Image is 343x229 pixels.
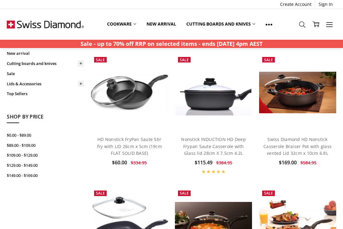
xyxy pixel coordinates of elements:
[175,54,252,131] a: Nonstick INDUCTION HD Deep Frypan Saute Casserole with Glass lid 28cm X 7.5cm 4.2L
[97,136,162,156] a: HD Nonstick FryPan Saute Stir fry with LID 26cm x 5cm (19cm FLAT SOLID BASE)
[141,17,181,31] a: New arrival
[7,58,84,69] a: Cutting boards and knives
[7,89,84,99] a: Top Sellers
[195,159,213,166] span: $115.49
[7,140,84,151] a: $89.00 - $109.00
[181,136,246,156] a: Nonstick INDUCTION HD Deep Frypan Saute Casserole with Glass lid 28cm X 7.5cm 4.2L
[7,171,84,181] a: $149.00 - $169.00
[264,57,273,62] span: Sale
[7,69,84,79] a: Sale
[7,79,84,89] a: Lids & Accessories
[96,191,105,196] span: Sale
[279,159,297,166] span: $169.00
[7,160,84,171] a: $129.00 - $149.00
[7,130,84,140] a: $0.00 - $89.00
[175,69,252,115] img: Nonstick INDUCTION HD Deep Frypan Saute Casserole with Glass lid 28cm X 7.5cm 4.2L
[91,54,168,131] a: HD Nonstick FryPan Saute Stir fry with LID 26cm x 5cm (19cm FLAT SOLID BASE)
[216,160,232,166] span: $384.95
[112,159,127,166] span: $60.00
[7,113,84,123] h5: Shop By Price
[131,160,147,166] span: $334.95
[7,48,84,58] a: New arrival
[264,191,273,196] span: Sale
[7,150,84,160] a: $109.00 - $129.00
[259,54,336,131] a: Swiss Diamond HD Nonstick Casserole Braiser Pot with glass vented Lid 32cm x 10cm 6.8L
[180,191,189,196] span: Sale
[102,17,141,31] a: Cookware
[259,72,336,113] img: Swiss Diamond HD Nonstick Casserole Braiser Pot with glass vented Lid 32cm x 10cm 6.8L
[181,17,260,31] a: Cutting boards and knives
[81,40,262,47] strong: Sale - up to 70% off RRP on selected items - ends [DATE] 4pm AEST
[91,75,168,110] img: HD Nonstick FryPan Saute Stir fry with LID 26cm x 5cm (19cm FLAT SOLID BASE)
[300,160,316,166] span: $584.95
[260,17,278,31] a: Show All
[7,9,84,40] img: Free Shipping On Every Order
[180,57,189,62] span: Sale
[263,136,332,156] a: Swiss Diamond HD Nonstick Casserole Braiser Pot with glass vented Lid 32cm x 10cm 6.8L
[96,57,105,62] span: Sale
